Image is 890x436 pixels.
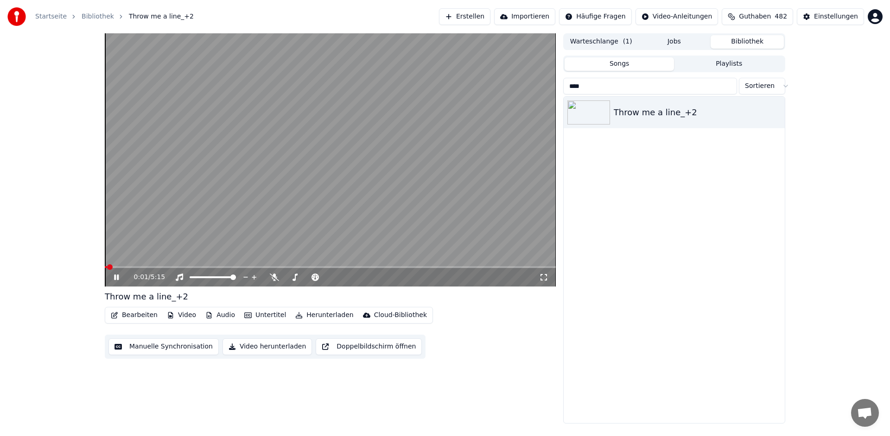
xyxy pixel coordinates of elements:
button: Einstellungen [797,8,864,25]
button: Herunterladen [292,309,357,322]
div: Einstellungen [814,12,858,21]
button: Audio [202,309,239,322]
div: Cloud-Bibliothek [374,311,427,320]
a: Startseite [35,12,67,21]
button: Bearbeiten [107,309,161,322]
button: Warteschlange [565,35,638,49]
button: Untertitel [241,309,290,322]
button: Erstellen [439,8,490,25]
button: Video [163,309,200,322]
button: Guthaben482 [722,8,793,25]
div: / [134,273,156,282]
nav: breadcrumb [35,12,194,21]
div: Throw me a line_+2 [105,290,188,303]
span: 482 [775,12,787,21]
span: 0:01 [134,273,148,282]
span: ( 1 ) [623,37,632,46]
span: Guthaben [739,12,771,21]
button: Video-Anleitungen [636,8,718,25]
button: Manuelle Synchronisation [108,338,219,355]
div: Throw me a line_+2 [614,106,781,119]
span: Throw me a line_+2 [129,12,194,21]
button: Playlists [674,57,784,71]
button: Doppelbildschirm öffnen [316,338,422,355]
button: Häufige Fragen [559,8,632,25]
a: Chat öffnen [851,399,879,427]
button: Jobs [638,35,711,49]
button: Video herunterladen [222,338,312,355]
span: 5:15 [151,273,165,282]
button: Bibliothek [711,35,784,49]
button: Songs [565,57,674,71]
span: Sortieren [745,81,775,91]
img: youka [7,7,26,26]
a: Bibliothek [82,12,114,21]
button: Importieren [494,8,555,25]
